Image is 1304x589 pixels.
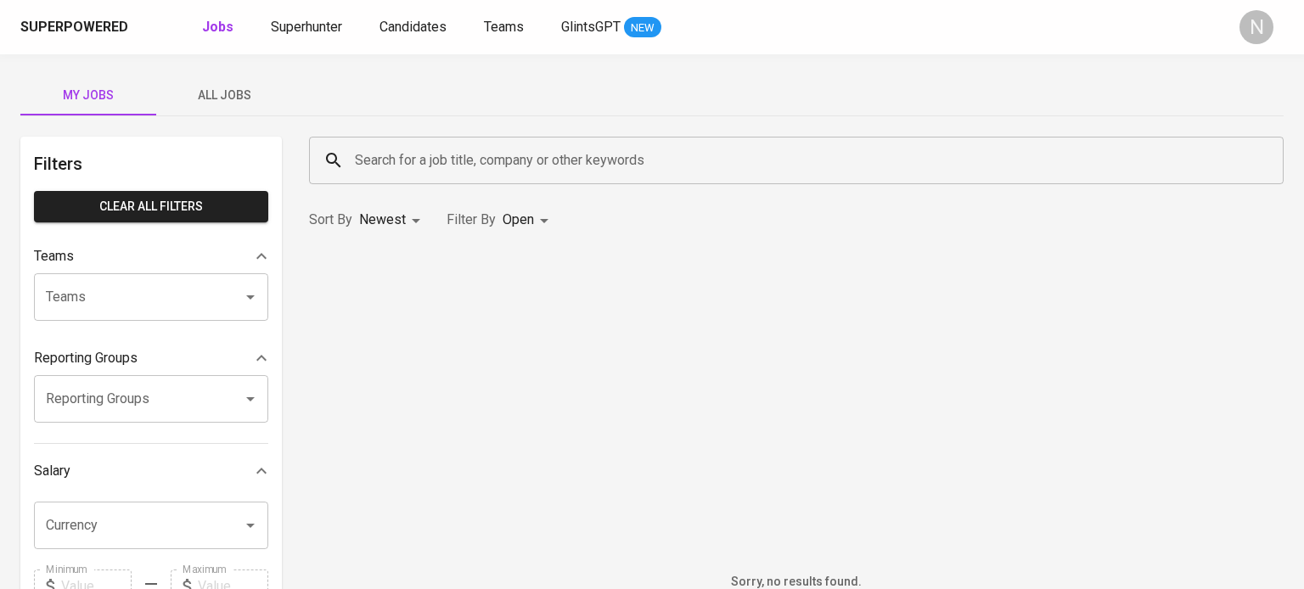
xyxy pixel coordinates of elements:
[359,210,406,230] p: Newest
[34,341,268,375] div: Reporting Groups
[48,196,255,217] span: Clear All filters
[34,191,268,222] button: Clear All filters
[561,17,661,38] a: GlintsGPT NEW
[561,19,621,35] span: GlintsGPT
[379,17,450,38] a: Candidates
[484,19,524,35] span: Teams
[166,85,282,106] span: All Jobs
[271,17,346,38] a: Superhunter
[271,19,342,35] span: Superhunter
[1239,10,1273,44] div: N
[34,461,70,481] p: Salary
[624,20,661,36] span: NEW
[20,14,155,40] a: Superpoweredapp logo
[669,294,924,548] img: yH5BAEAAAAALAAAAAABAAEAAAIBRAA7
[239,513,262,537] button: Open
[503,205,554,236] div: Open
[447,210,496,230] p: Filter By
[309,210,352,230] p: Sort By
[379,19,447,35] span: Candidates
[484,17,527,38] a: Teams
[34,150,268,177] h6: Filters
[31,85,146,106] span: My Jobs
[239,285,262,309] button: Open
[34,239,268,273] div: Teams
[359,205,426,236] div: Newest
[20,18,128,37] div: Superpowered
[34,348,138,368] p: Reporting Groups
[202,17,237,38] a: Jobs
[34,454,268,488] div: Salary
[503,211,534,227] span: Open
[34,246,74,266] p: Teams
[202,19,233,35] b: Jobs
[239,387,262,411] button: Open
[132,14,155,40] img: app logo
